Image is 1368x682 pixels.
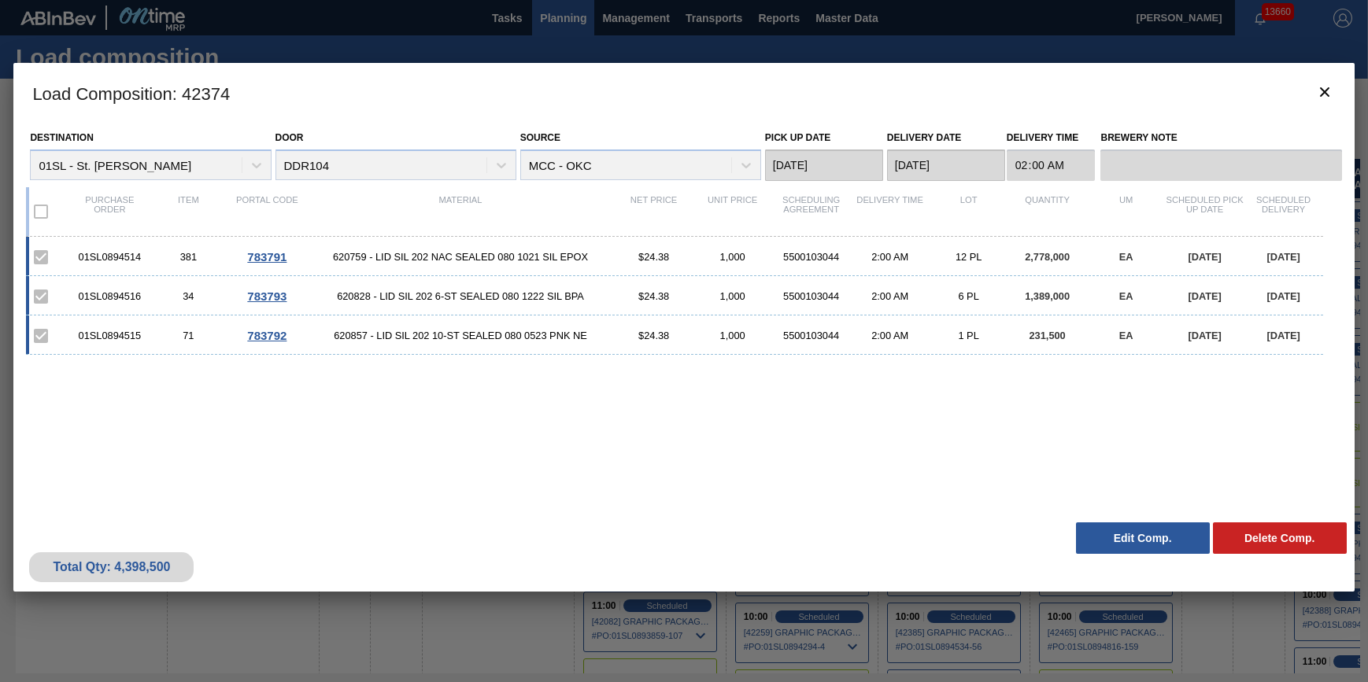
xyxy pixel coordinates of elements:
[765,132,831,143] label: Pick up Date
[41,560,182,574] div: Total Qty: 4,398,500
[149,195,227,228] div: Item
[247,329,287,342] span: 783792
[70,251,149,263] div: 01SL0894514
[772,195,851,228] div: Scheduling Agreement
[149,251,227,263] div: 381
[693,330,772,341] div: 1,000
[1008,195,1087,228] div: Quantity
[1188,330,1221,341] span: [DATE]
[1025,290,1070,302] span: 1,389,000
[851,195,930,228] div: Delivery Time
[30,132,93,143] label: Destination
[887,132,961,143] label: Delivery Date
[1119,290,1133,302] span: EA
[306,290,614,302] span: 620828 - LID SIL 202 6-ST SEALED 080 1222 SIL BPA
[70,290,149,302] div: 01SL0894516
[772,251,851,263] div: 5500103044
[1100,127,1341,149] label: Brewery Note
[247,289,287,303] span: 783793
[930,251,1008,263] div: 12 PL
[772,330,851,341] div: 5500103044
[275,132,304,143] label: Door
[693,195,772,228] div: Unit Price
[851,251,930,263] div: 2:00 AM
[1266,290,1300,302] span: [DATE]
[227,289,306,303] div: Go to Order
[227,195,306,228] div: Portal code
[227,250,306,264] div: Go to Order
[1266,330,1300,341] span: [DATE]
[149,290,227,302] div: 34
[615,195,693,228] div: Net Price
[1188,290,1221,302] span: [DATE]
[887,149,1005,181] input: mm/dd/yyyy
[693,251,772,263] div: 1,000
[1119,251,1133,263] span: EA
[306,195,614,228] div: Material
[851,330,930,341] div: 2:00 AM
[772,290,851,302] div: 5500103044
[149,330,227,341] div: 71
[693,290,772,302] div: 1,000
[930,330,1008,341] div: 1 PL
[1025,251,1070,263] span: 2,778,000
[1188,251,1221,263] span: [DATE]
[615,330,693,341] div: $24.38
[1007,127,1096,149] label: Delivery Time
[306,330,614,341] span: 620857 - LID SIL 202 10-ST SEALED 080 0523 PNK NE
[227,329,306,342] div: Go to Order
[930,290,1008,302] div: 6 PL
[1166,195,1244,228] div: Scheduled Pick up Date
[1213,522,1347,554] button: Delete Comp.
[306,251,614,263] span: 620759 - LID SIL 202 NAC SEALED 080 1021 SIL EPOX
[765,149,883,181] input: mm/dd/yyyy
[1119,330,1133,341] span: EA
[1087,195,1166,228] div: UM
[1029,330,1065,341] span: 231,500
[70,330,149,341] div: 01SL0894515
[1244,195,1323,228] div: Scheduled Delivery
[615,251,693,263] div: $24.38
[247,250,287,264] span: 783791
[615,290,693,302] div: $24.38
[1076,522,1210,554] button: Edit Comp.
[520,132,560,143] label: Source
[13,63,1354,123] h3: Load Composition : 42374
[930,195,1008,228] div: Lot
[851,290,930,302] div: 2:00 AM
[1266,251,1300,263] span: [DATE]
[70,195,149,228] div: Purchase order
